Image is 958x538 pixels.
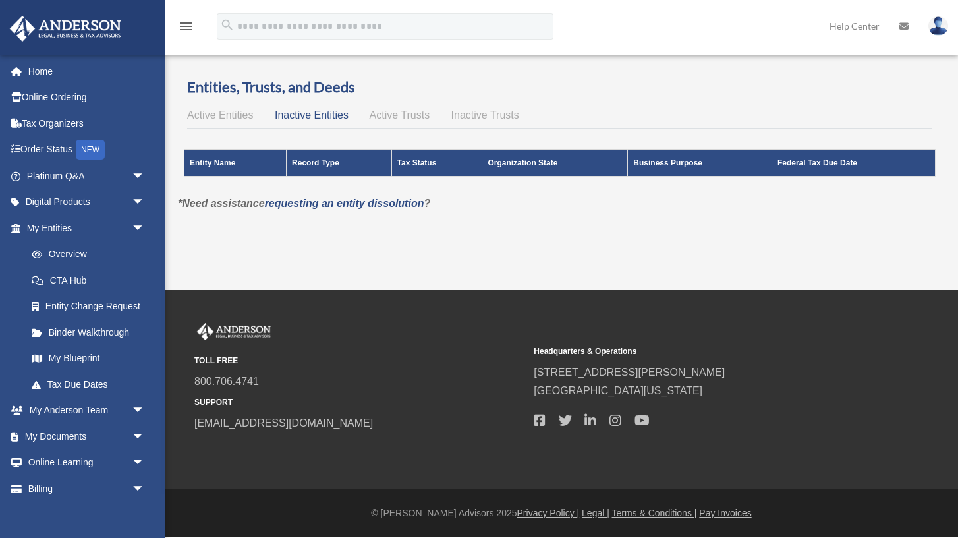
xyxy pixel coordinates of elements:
a: Tax Due Dates [18,371,158,398]
a: Privacy Policy | [517,508,580,518]
th: Entity Name [184,150,287,177]
span: arrow_drop_down [132,215,158,242]
th: Organization State [482,150,628,177]
a: My Entitiesarrow_drop_down [9,215,158,241]
a: Tax Organizers [9,110,165,136]
span: Inactive Entities [275,109,349,121]
th: Federal Tax Due Date [772,150,935,177]
th: Business Purpose [628,150,772,177]
a: Binder Walkthrough [18,319,158,345]
i: menu [178,18,194,34]
a: Legal | [582,508,609,518]
div: NEW [76,140,105,160]
a: Entity Change Request [18,293,158,320]
span: arrow_drop_down [132,398,158,425]
small: SUPPORT [194,396,524,409]
span: arrow_drop_down [132,423,158,450]
div: © [PERSON_NAME] Advisors 2025 [165,505,958,522]
a: Online Learningarrow_drop_down [9,450,165,476]
span: arrow_drop_down [132,475,158,502]
span: Inactive Trusts [451,109,519,121]
span: Active Trusts [370,109,430,121]
a: [EMAIL_ADDRESS][DOMAIN_NAME] [194,417,373,429]
img: Anderson Advisors Platinum Portal [194,323,273,340]
a: menu [178,23,194,34]
a: 800.706.4741 [194,376,259,387]
a: requesting an entity dissolution [265,198,424,209]
a: Digital Productsarrow_drop_down [9,189,165,216]
a: Terms & Conditions | [612,508,697,518]
img: User Pic [928,16,948,36]
span: Active Entities [187,109,253,121]
img: Anderson Advisors Platinum Portal [6,16,125,42]
a: CTA Hub [18,267,158,293]
a: Order StatusNEW [9,136,165,164]
i: search [220,18,235,32]
a: Platinum Q&Aarrow_drop_down [9,163,165,189]
a: Home [9,58,165,84]
a: My Anderson Teamarrow_drop_down [9,398,165,424]
span: arrow_drop_down [132,189,158,216]
a: My Blueprint [18,345,158,372]
small: Headquarters & Operations [534,345,864,359]
a: Overview [18,241,152,268]
small: TOLL FREE [194,354,524,368]
a: Billingarrow_drop_down [9,475,165,502]
a: [STREET_ADDRESS][PERSON_NAME] [534,367,725,378]
a: Pay Invoices [699,508,751,518]
th: Record Type [287,150,391,177]
span: arrow_drop_down [132,450,158,477]
th: Tax Status [391,150,482,177]
em: *Need assistance ? [178,198,430,209]
a: [GEOGRAPHIC_DATA][US_STATE] [534,385,702,396]
span: arrow_drop_down [132,163,158,190]
h3: Entities, Trusts, and Deeds [187,77,932,98]
a: My Documentsarrow_drop_down [9,423,165,450]
a: Online Ordering [9,84,165,111]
